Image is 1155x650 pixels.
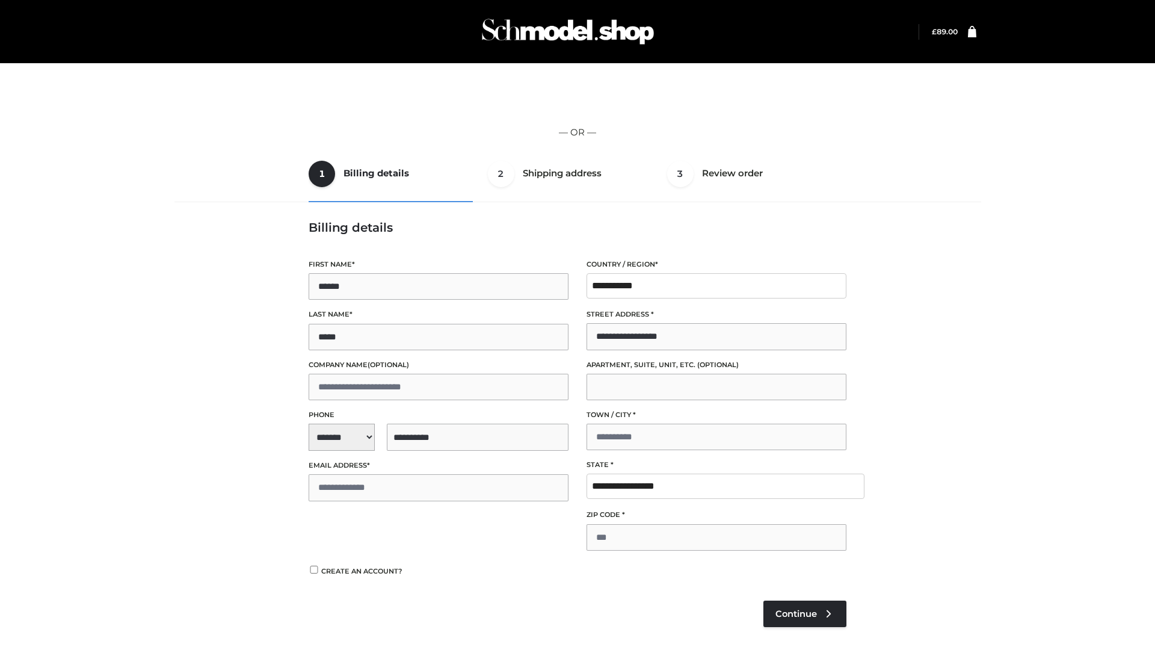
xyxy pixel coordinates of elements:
span: Create an account? [321,567,402,575]
a: Continue [763,601,846,627]
label: Company name [309,359,568,371]
label: Country / Region [587,259,846,270]
label: State [587,459,846,471]
label: Town / City [587,409,846,421]
span: (optional) [697,361,739,369]
a: £89.00 [932,27,958,36]
label: Phone [309,409,568,421]
span: Continue [775,608,817,619]
p: — OR — [179,125,976,140]
label: Street address [587,309,846,320]
label: Last name [309,309,568,320]
span: £ [932,27,937,36]
label: Apartment, suite, unit, etc. [587,359,846,371]
input: Create an account? [309,566,319,574]
label: ZIP Code [587,509,846,521]
label: First name [309,259,568,270]
bdi: 89.00 [932,27,958,36]
span: (optional) [368,361,409,369]
h3: Billing details [309,220,846,235]
label: Email address [309,460,568,471]
img: Schmodel Admin 964 [478,8,658,55]
iframe: Secure express checkout frame [176,79,979,113]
